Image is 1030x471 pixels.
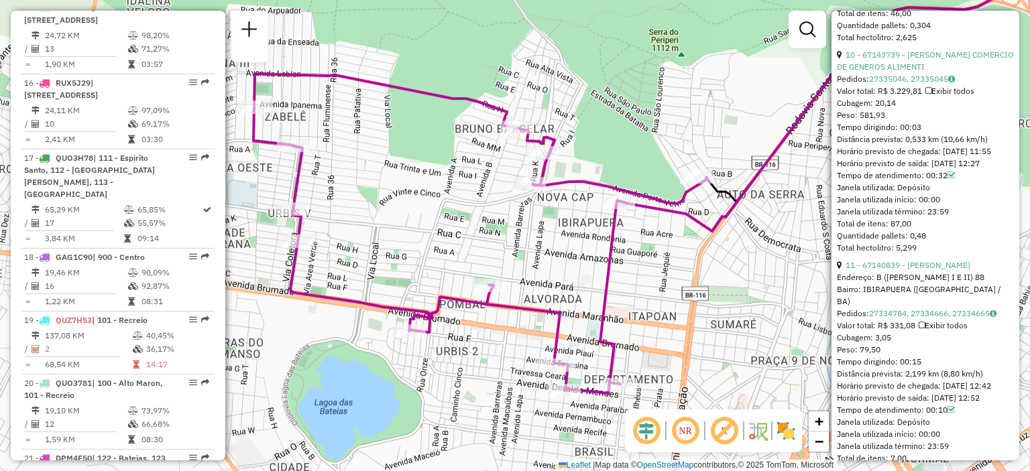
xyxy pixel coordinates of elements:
[24,279,31,293] td: /
[24,433,31,446] td: =
[837,320,1014,332] div: Valor total: R$ 331,08
[809,411,829,431] a: Zoom in
[837,440,1014,452] div: Janela utilizada término: 23:59
[747,420,768,442] img: Fluxo de ruas
[24,315,148,325] span: 19 -
[837,271,1014,283] div: Endereço: B ([PERSON_NAME] I E II) 88
[32,107,40,115] i: Distância Total
[809,431,829,452] a: Zoom out
[203,206,211,214] i: Rota otimizada
[141,433,209,446] td: 08:30
[44,266,127,279] td: 19,46 KM
[593,460,595,470] span: |
[24,117,31,131] td: /
[32,219,40,227] i: Total de Atividades
[24,295,31,308] td: =
[837,98,896,108] span: Cubagem: 20,14
[837,133,1014,145] div: Distância prevista: 0,533 km (10,66 km/h)
[669,415,701,447] span: Ocultar NR
[124,206,134,214] i: % de utilização do peso
[32,420,40,428] i: Total de Atividades
[837,368,1014,380] div: Distância prevista: 2,199 km (8,80 km/h)
[128,282,138,290] i: % de utilização da cubagem
[137,203,202,216] td: 65,85%
[141,266,209,279] td: 90,09%
[56,3,92,13] span: RUY0H60
[837,50,1014,72] a: 10 - 67143739 - [PERSON_NAME] COMERCIO DE GENEROS ALIMENTI
[24,78,98,100] span: 16 -
[44,117,127,131] td: 10
[837,182,1014,194] div: Janela utilizada: Depósito
[44,216,123,230] td: 17
[24,153,155,199] span: 17 -
[44,58,127,71] td: 1,90 KM
[56,252,93,262] span: GAG1C90
[201,78,209,86] em: Rota exportada
[708,415,740,447] span: Exibir rótulo
[948,75,955,83] i: Observações
[815,413,823,429] span: +
[775,420,797,442] img: Exibir/Ocultar setores
[32,120,40,128] i: Total de Atividades
[124,219,134,227] i: % de utilização da cubagem
[44,232,123,245] td: 3,84 KM
[837,7,1014,19] div: Total de itens: 46,00
[837,19,1014,31] div: Quantidade pallets: 0,304
[137,232,202,245] td: 09:14
[128,297,135,306] i: Tempo total em rota
[837,121,1014,133] div: Tempo dirigindo: 00:03
[32,282,40,290] i: Total de Atividades
[189,316,197,324] em: Opções
[141,117,209,131] td: 69,17%
[201,454,209,462] em: Rota exportada
[32,269,40,277] i: Distância Total
[124,234,131,243] i: Tempo total em rota
[56,153,93,163] span: QUO3H78
[559,460,591,470] a: Leaflet
[837,218,1014,230] div: Total de itens: 87,00
[146,329,209,342] td: 40,45%
[128,420,138,428] i: % de utilização da cubagem
[24,342,31,356] td: /
[24,3,98,25] span: | [STREET_ADDRESS]
[141,404,209,417] td: 73,97%
[24,133,31,146] td: =
[201,153,209,161] em: Rota exportada
[44,329,132,342] td: 137,08 KM
[44,104,127,117] td: 24,11 KM
[128,120,138,128] i: % de utilização da cubagem
[44,417,127,431] td: 12
[133,345,143,353] i: % de utilização da cubagem
[837,206,1014,218] div: Janela utilizada término: 23:59
[794,16,821,43] a: Exibir filtros
[44,404,127,417] td: 19,10 KM
[32,345,40,353] i: Total de Atividades
[837,416,1014,428] div: Janela utilizada: Depósito
[24,252,145,262] span: 18 -
[24,3,98,25] span: 15 -
[56,378,92,388] span: QUO3781
[837,392,1014,404] div: Horário previsto de saída: [DATE] 12:52
[44,133,127,146] td: 2,41 KM
[201,379,209,387] em: Rota exportada
[837,380,1014,392] div: Horário previsto de chegada: [DATE] 12:42
[141,133,209,146] td: 03:30
[44,433,127,446] td: 1,59 KM
[189,153,197,161] em: Opções
[141,104,209,117] td: 97,09%
[56,453,92,463] span: DPM4F50
[189,379,197,387] em: Opções
[815,433,823,450] span: −
[189,253,197,261] em: Opções
[24,232,31,245] td: =
[869,308,996,318] a: 27334784, 27334666, 27334665
[32,206,40,214] i: Distância Total
[837,194,1014,206] div: Janela utilizada início: 00:00
[93,252,145,262] span: | 900 - Centro
[92,315,148,325] span: | 101 - Recreio
[990,310,996,318] i: Observações
[128,407,138,415] i: % de utilização do peso
[837,110,885,120] span: Peso: 581,93
[837,170,1014,182] div: Tempo de atendimento: 00:32
[837,404,1014,416] div: Tempo de atendimento: 00:10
